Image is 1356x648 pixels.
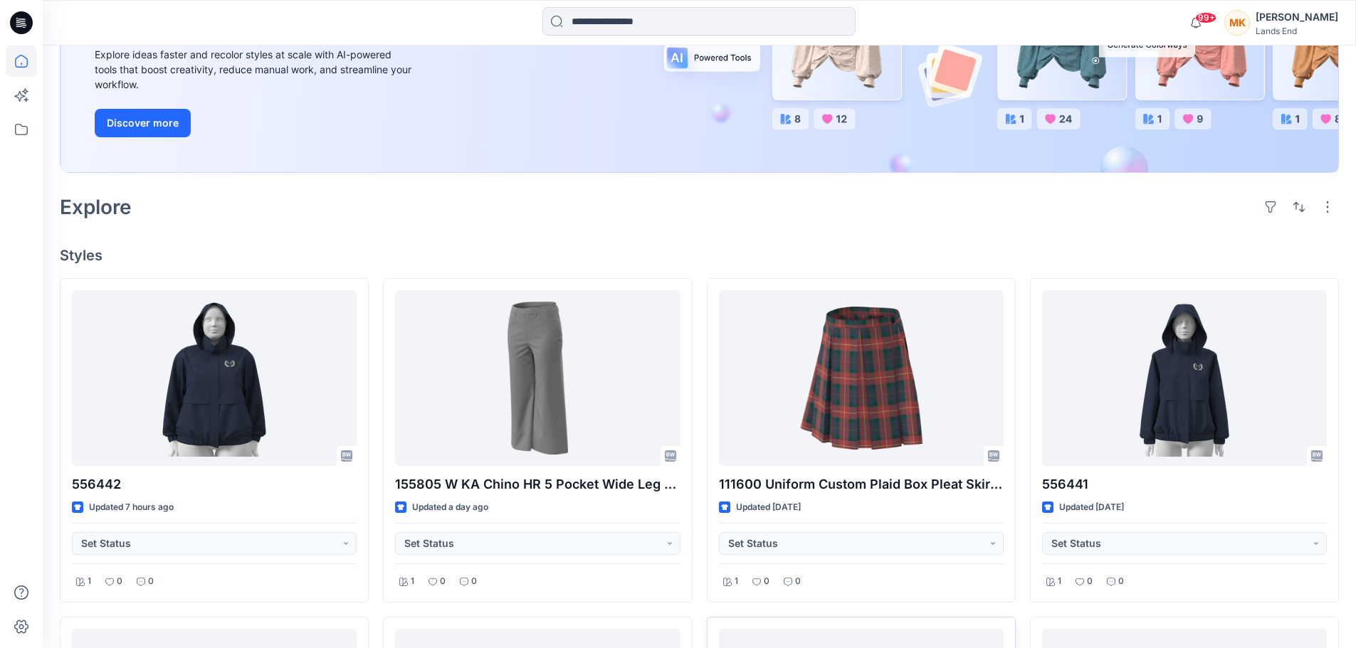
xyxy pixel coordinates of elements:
p: Updated a day ago [412,500,488,515]
p: 0 [440,574,446,589]
p: 155805 W KA Chino HR 5 Pocket Wide Leg Crop Pants [395,474,680,494]
p: 1 [735,574,738,589]
h4: Styles [60,247,1339,264]
p: 0 [764,574,769,589]
p: 556442 [72,474,357,494]
p: 0 [795,574,801,589]
a: 556441 [1042,290,1327,466]
div: Explore ideas faster and recolor styles at scale with AI-powered tools that boost creativity, red... [95,47,415,92]
a: 155805 W KA Chino HR 5 Pocket Wide Leg Crop Pants [395,290,680,466]
p: 0 [1118,574,1124,589]
span: 99+ [1195,12,1216,23]
a: 556442 [72,290,357,466]
p: 0 [1087,574,1093,589]
p: 1 [411,574,414,589]
p: 556441 [1042,474,1327,494]
a: Discover more [95,109,415,137]
p: 1 [1058,574,1061,589]
p: Updated [DATE] [1059,500,1124,515]
div: MK [1224,10,1250,36]
p: Updated 7 hours ago [89,500,174,515]
p: 0 [148,574,154,589]
h2: Explore [60,196,132,218]
div: Lands End [1256,26,1338,36]
p: 0 [471,574,477,589]
p: 0 [117,574,122,589]
a: 111600 Uniform Custom Plaid Box Pleat Skirt Top Of Knee [719,290,1004,466]
div: [PERSON_NAME] [1256,9,1338,26]
p: 111600 Uniform Custom Plaid Box Pleat Skirt Top Of Knee [719,474,1004,494]
p: 1 [88,574,91,589]
p: Updated [DATE] [736,500,801,515]
button: Discover more [95,109,191,137]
